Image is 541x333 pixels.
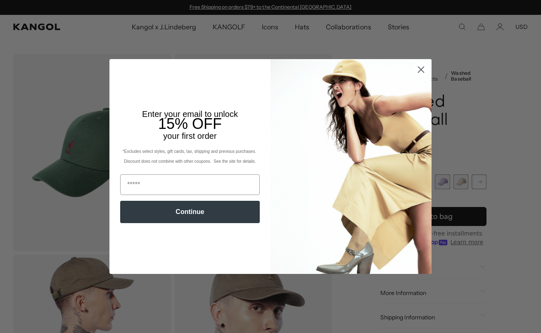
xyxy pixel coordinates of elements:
img: 93be19ad-e773-4382-80b9-c9d740c9197f.jpeg [270,59,432,274]
span: your first order [163,131,216,140]
input: Email [120,174,260,195]
span: 15% OFF [158,115,222,132]
button: Close dialog [414,62,428,77]
span: Enter your email to unlock [142,109,238,119]
button: Continue [120,201,260,223]
span: *Excludes select styles, gift cards, tax, shipping and previous purchases. Discount does not comb... [123,149,257,164]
